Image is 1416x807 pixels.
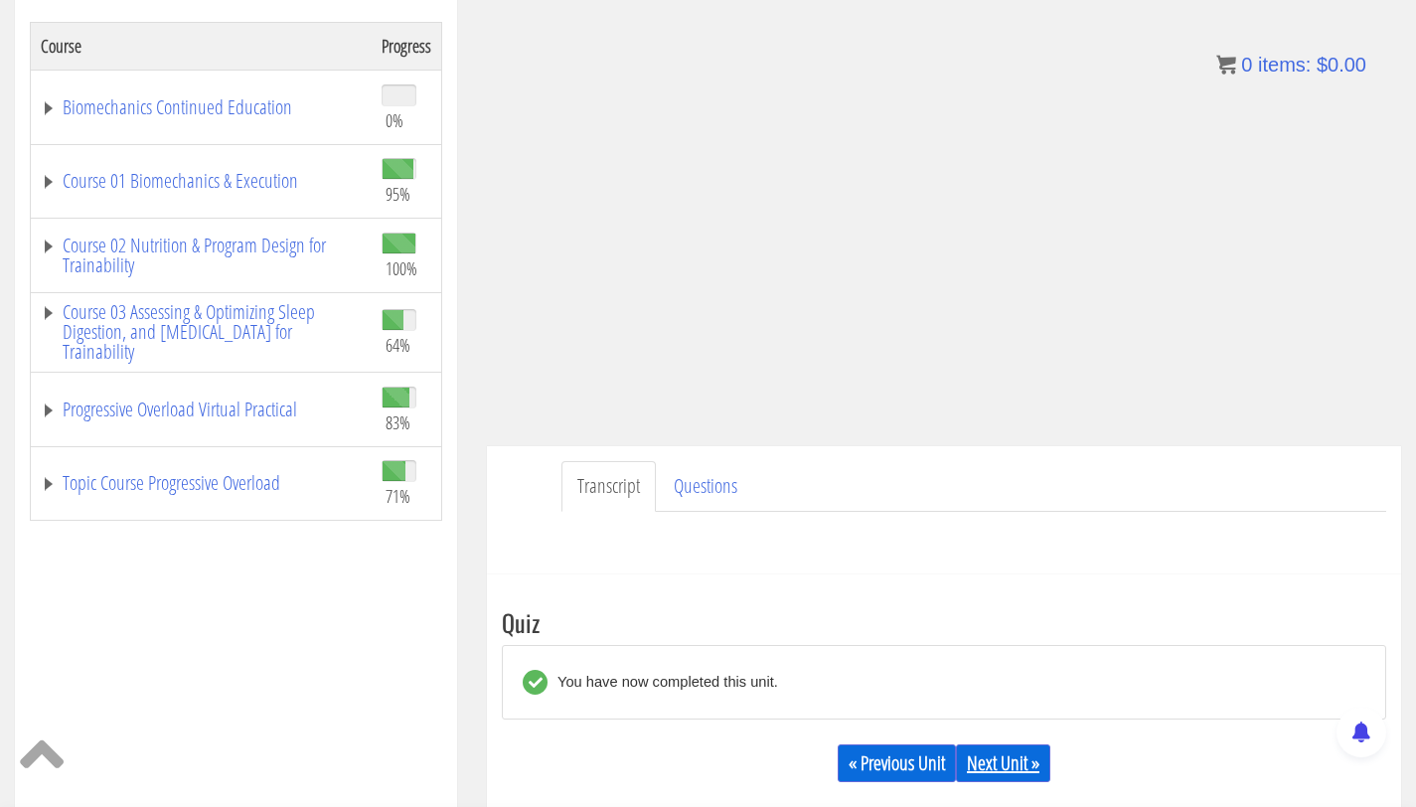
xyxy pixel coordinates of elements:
a: Course 01 Biomechanics & Execution [41,171,362,191]
a: 0 items: $0.00 [1216,54,1366,76]
a: Next Unit » [956,744,1050,782]
a: Biomechanics Continued Education [41,97,362,117]
h3: Quiz [502,609,1386,635]
span: 64% [386,334,410,356]
span: 83% [386,411,410,433]
a: Progressive Overload Virtual Practical [41,400,362,419]
span: 71% [386,485,410,507]
a: Topic Course Progressive Overload [41,473,362,493]
bdi: 0.00 [1317,54,1366,76]
th: Progress [372,22,442,70]
img: icon11.png [1216,55,1236,75]
div: You have now completed this unit. [548,670,778,695]
span: $ [1317,54,1328,76]
a: Transcript [561,461,656,512]
a: « Previous Unit [838,744,956,782]
span: 0% [386,109,403,131]
span: 100% [386,257,417,279]
span: 0 [1241,54,1252,76]
a: Course 03 Assessing & Optimizing Sleep Digestion, and [MEDICAL_DATA] for Trainability [41,302,362,362]
a: Questions [658,461,753,512]
a: Course 02 Nutrition & Program Design for Trainability [41,236,362,275]
span: 95% [386,183,410,205]
span: items: [1258,54,1311,76]
th: Course [31,22,373,70]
